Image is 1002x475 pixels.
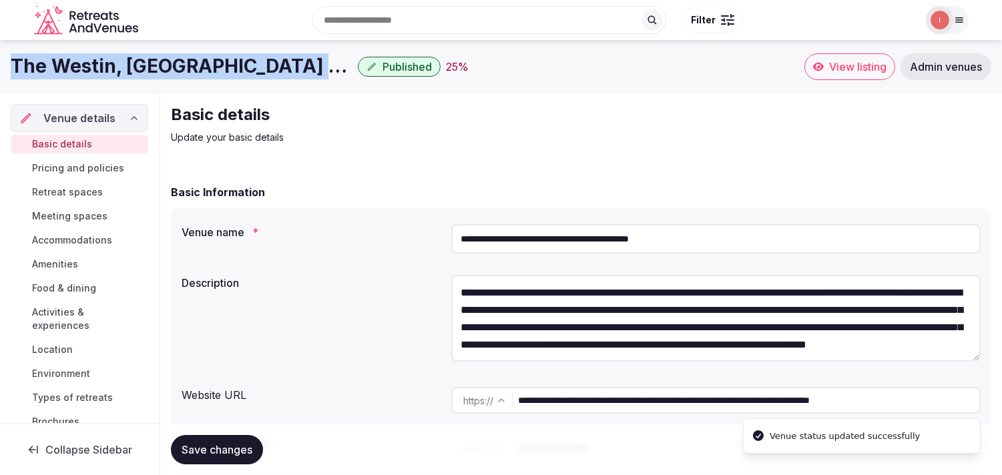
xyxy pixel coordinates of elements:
[171,131,619,144] p: Update your basic details
[11,412,148,431] a: Brochures
[11,279,148,298] a: Food & dining
[171,435,263,464] button: Save changes
[358,57,441,77] button: Published
[11,53,352,79] h1: The Westin, [GEOGRAPHIC_DATA] at [GEOGRAPHIC_DATA]
[931,11,949,29] img: Irene Gonzales
[32,209,107,223] span: Meeting spaces
[182,382,441,403] div: Website URL
[171,184,265,200] h2: Basic Information
[32,161,124,175] span: Pricing and policies
[32,391,113,404] span: Types of retreats
[11,388,148,407] a: Types of retreats
[682,7,743,33] button: Filter
[11,231,148,250] a: Accommodations
[829,60,887,73] span: View listing
[446,59,469,75] div: 25 %
[901,53,991,80] a: Admin venues
[32,185,103,199] span: Retreat spaces
[32,137,92,151] span: Basic details
[11,159,148,177] a: Pricing and policies
[446,59,469,75] button: 25%
[32,343,73,356] span: Location
[182,227,441,238] label: Venue name
[34,5,141,35] svg: Retreats and Venues company logo
[45,443,132,456] span: Collapse Sidebar
[11,435,148,464] button: Collapse Sidebar
[43,110,115,126] span: Venue details
[32,306,143,332] span: Activities & experiences
[11,183,148,201] a: Retreat spaces
[182,278,441,288] label: Description
[34,5,141,35] a: Visit the homepage
[910,60,982,73] span: Admin venues
[11,364,148,383] a: Environment
[691,13,716,27] span: Filter
[11,207,148,225] a: Meeting spaces
[182,443,252,456] span: Save changes
[383,60,432,73] span: Published
[32,415,79,428] span: Brochures
[770,430,920,443] div: Venue status updated successfully
[171,104,619,125] h2: Basic details
[11,340,148,359] a: Location
[32,367,90,380] span: Environment
[32,233,112,247] span: Accommodations
[11,255,148,274] a: Amenities
[804,53,895,80] a: View listing
[32,258,78,271] span: Amenities
[11,135,148,153] a: Basic details
[11,303,148,335] a: Activities & experiences
[32,282,96,295] span: Food & dining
